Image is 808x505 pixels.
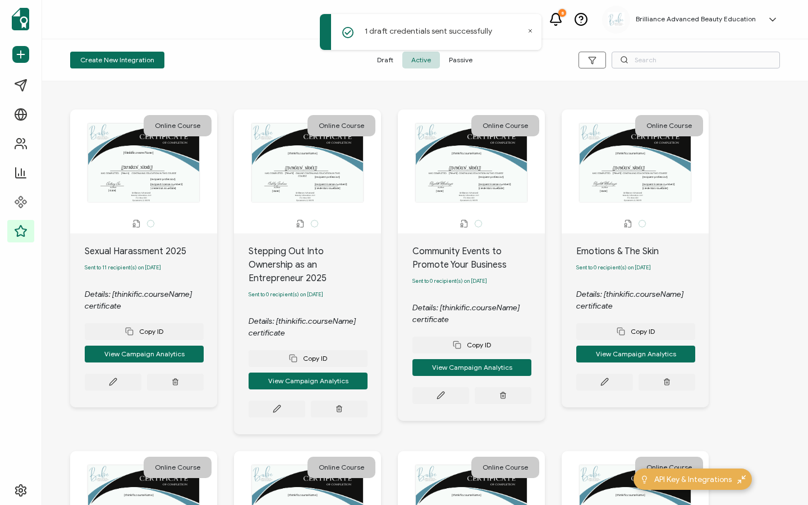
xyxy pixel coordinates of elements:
[635,115,703,136] div: Online Course
[617,327,655,336] span: Copy ID
[249,245,381,285] div: Stepping Out Into Ownership as an Entrepreneur 2025
[249,350,368,367] button: Copy ID
[85,346,204,362] button: View Campaign Analytics
[85,288,217,312] div: Details: [thinkific.courseName] certificate
[289,354,327,362] span: Copy ID
[412,302,545,325] div: Details: [thinkific.courseName] certificate
[85,264,161,271] span: Sent to 11 recipient(s) on [DATE]
[144,457,212,478] div: Online Course
[402,52,440,68] span: Active
[12,8,29,30] img: sertifier-logomark-colored.svg
[752,451,808,505] iframe: Chat Widget
[307,457,375,478] div: Online Course
[412,337,531,353] button: Copy ID
[576,346,695,362] button: View Campaign Analytics
[249,373,368,389] button: View Campaign Analytics
[471,457,539,478] div: Online Course
[576,323,695,340] button: Copy ID
[737,475,746,484] img: minimize-icon.svg
[249,291,323,298] span: Sent to 0 recipient(s) on [DATE]
[249,315,381,339] div: Details: [thinkific.courseName] certificate
[144,115,212,136] div: Online Course
[412,278,487,284] span: Sent to 0 recipient(s) on [DATE]
[368,52,402,68] span: Draft
[635,457,703,478] div: Online Course
[576,264,651,271] span: Sent to 0 recipient(s) on [DATE]
[85,323,204,340] button: Copy ID
[365,25,492,37] p: 1 draft credentials sent successfully
[612,52,780,68] input: Search
[576,245,709,258] div: Emotions & The Skin
[608,12,625,27] img: a2bf8c6c-3aba-43b4-8354-ecfc29676cf6.jpg
[654,474,732,485] span: API Key & Integrations
[125,327,163,336] span: Copy ID
[636,15,756,23] h5: Brilliance Advanced Beauty Education
[558,9,566,17] div: 8
[85,245,217,258] div: Sexual Harassment 2025
[307,115,375,136] div: Online Course
[412,359,531,376] button: View Campaign Analytics
[471,115,539,136] div: Online Course
[440,52,481,68] span: Passive
[412,245,545,272] div: Community Events to Promote Your Business
[70,52,164,68] button: Create New Integration
[576,288,709,312] div: Details: [thinkific.courseName] certificate
[453,341,491,349] span: Copy ID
